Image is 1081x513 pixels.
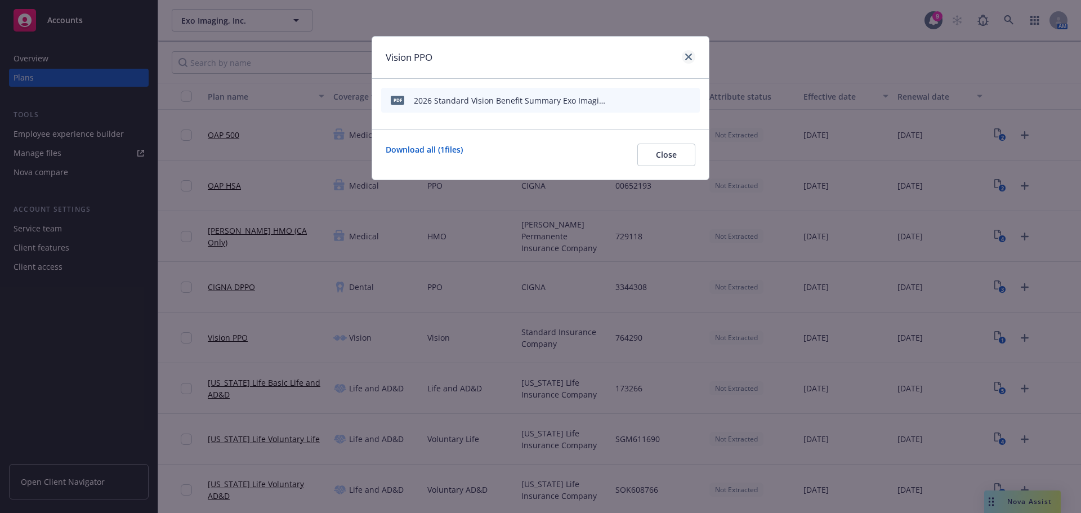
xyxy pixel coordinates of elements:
[667,92,677,109] button: preview file
[682,50,695,64] a: close
[386,144,463,166] a: Download all ( 1 files)
[386,50,432,65] h1: Vision PPO
[656,149,677,160] span: Close
[637,144,695,166] button: Close
[391,96,404,104] span: pdf
[649,92,658,109] button: download file
[414,95,606,106] div: 2026 Standard Vision Benefit Summary Exo Imaging.pdf
[686,92,695,109] button: archive file
[627,92,640,109] button: start extraction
